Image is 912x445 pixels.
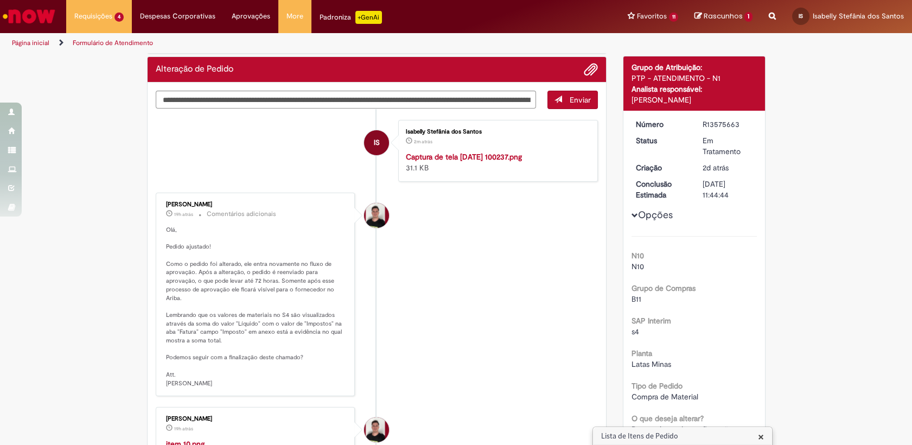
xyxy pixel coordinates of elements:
[703,162,753,173] div: 29/09/2025 10:21:11
[632,283,696,293] b: Grupo de Compras
[166,416,347,422] div: [PERSON_NAME]
[364,203,389,228] div: Matheus Henrique Drudi
[628,119,694,130] dt: Número
[570,95,591,105] span: Enviar
[628,179,694,200] dt: Conclusão Estimada
[632,294,641,304] span: B11
[632,359,671,369] span: Latas Minas
[632,392,698,402] span: Compra de Material
[632,262,644,271] span: N10
[364,130,389,155] div: Isabelly Stefânia dos Santos
[207,209,276,219] small: Comentários adicionais
[632,327,639,336] span: s4
[364,417,389,442] div: Matheus Henrique Drudi
[813,11,904,21] span: Isabelly Stefânia dos Santos
[73,39,153,47] a: Formulário de Atendimento
[632,84,757,94] div: Analista responsável:
[758,429,764,444] span: ×
[703,163,729,173] span: 2d atrás
[632,62,757,73] div: Grupo de Atribuição:
[628,162,694,173] dt: Criação
[140,11,215,22] span: Despesas Corporativas
[632,94,757,105] div: [PERSON_NAME]
[584,62,598,77] button: Adicionar anexos
[758,431,764,442] button: Close
[632,414,704,423] b: O que deseja alterar?
[669,12,679,22] span: 11
[799,12,803,20] span: IS
[406,129,586,135] div: Isabelly Stefânia dos Santos
[414,138,432,145] time: 01/10/2025 10:02:54
[637,11,667,22] span: Favoritos
[166,201,347,208] div: [PERSON_NAME]
[632,73,757,84] div: PTP - ATENDIMENTO - N1
[632,381,683,391] b: Tipo de Pedido
[74,11,112,22] span: Requisições
[406,152,522,162] a: Captura de tela [DATE] 100237.png
[632,251,644,260] b: N10
[114,12,124,22] span: 4
[703,163,729,173] time: 29/09/2025 10:21:11
[704,11,743,21] span: Rascunhos
[8,33,600,53] ul: Trilhas de página
[703,135,753,157] div: Em Tratamento
[355,11,382,24] p: +GenAi
[156,65,233,74] h2: Alteração de Pedido Histórico de tíquete
[374,130,380,156] span: IS
[232,11,270,22] span: Aprovações
[1,5,57,27] img: ServiceNow
[174,425,193,432] time: 30/09/2025 14:38:56
[632,316,671,326] b: SAP Interim
[694,11,752,22] a: Rascunhos
[156,91,537,109] textarea: Digite sua mensagem aqui...
[744,12,752,22] span: 1
[628,135,694,146] dt: Status
[286,11,303,22] span: More
[632,348,652,358] b: Planta
[594,428,771,445] h3: Lista de Itens de Pedido
[166,226,347,387] p: Olá, Pedido ajustado! Como o pedido foi alterado, ele entra novamente no fluxo de aprovação. Após...
[174,211,193,218] span: 19h atrás
[547,91,598,109] button: Enviar
[414,138,432,145] span: 2m atrás
[703,179,753,200] div: [DATE] 11:44:44
[12,39,49,47] a: Página inicial
[320,11,382,24] div: Padroniza
[174,425,193,432] span: 19h atrás
[406,151,586,173] div: 31.1 KB
[703,119,753,130] div: R13575663
[632,424,736,445] span: Preço, chave de confirmação, código de imposto (IVA)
